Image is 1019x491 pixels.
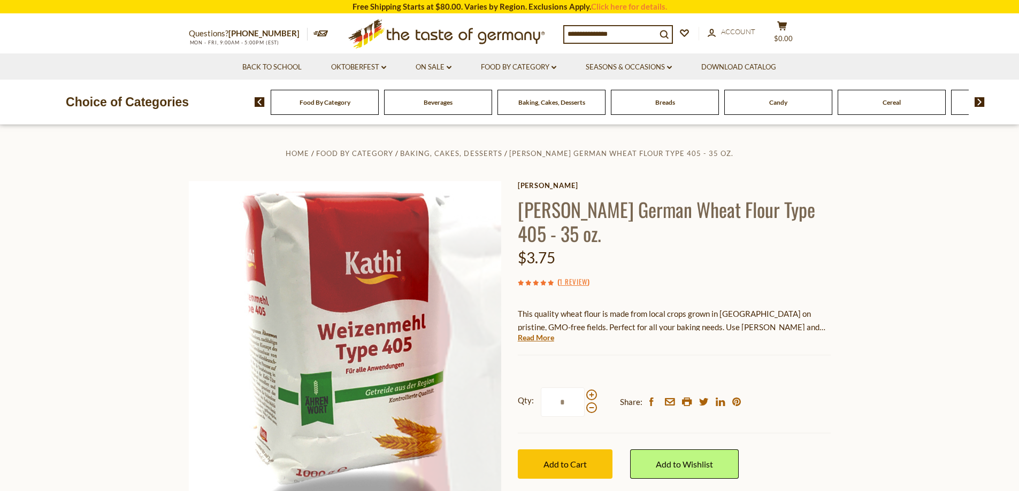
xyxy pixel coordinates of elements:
a: [PERSON_NAME] [518,181,831,190]
span: ( ) [557,276,589,287]
button: Add to Cart [518,449,612,479]
a: [PHONE_NUMBER] [228,28,300,38]
a: Cereal [883,98,901,106]
img: next arrow [975,97,985,107]
a: Food By Category [481,61,556,73]
span: $3.75 [518,248,555,267]
a: Beverages [424,98,453,106]
span: Add to Cart [543,459,587,469]
span: This quality wheat flour is made from local crops grown in [GEOGRAPHIC_DATA] on pristine, GMO-fre... [518,309,827,358]
span: Share: [620,395,642,409]
a: Home [286,149,309,158]
span: MON - FRI, 9:00AM - 5:00PM (EST) [189,40,280,45]
input: Qty: [541,387,585,417]
a: Account [708,26,755,38]
a: Add to Wishlist [630,449,739,479]
a: 1 Review [560,276,587,288]
a: Read More [518,332,554,343]
span: $0.00 [774,34,793,43]
a: Breads [655,98,675,106]
a: Oktoberfest [331,61,386,73]
p: Questions? [189,27,308,41]
span: Account [721,27,755,36]
a: Seasons & Occasions [586,61,672,73]
a: Baking, Cakes, Desserts [518,98,585,106]
a: Food By Category [316,149,393,158]
a: Download Catalog [701,61,776,73]
a: Back to School [242,61,302,73]
strong: Qty: [518,394,534,407]
a: Food By Category [300,98,350,106]
img: previous arrow [255,97,265,107]
a: Click here for details. [591,2,667,11]
button: $0.00 [767,21,799,48]
h1: [PERSON_NAME] German Wheat Flour Type 405 - 35 oz. [518,197,831,245]
a: On Sale [416,61,451,73]
a: [PERSON_NAME] German Wheat Flour Type 405 - 35 oz. [509,149,733,158]
a: Candy [769,98,787,106]
a: Baking, Cakes, Desserts [400,149,502,158]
